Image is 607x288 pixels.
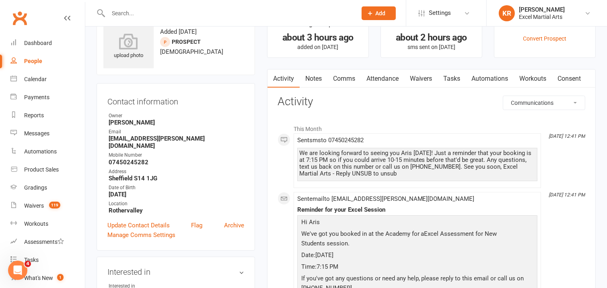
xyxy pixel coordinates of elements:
div: People [24,58,42,64]
h3: Contact information [107,94,244,106]
a: Dashboard [10,34,85,52]
li: This Month [278,121,585,133]
a: Notes [300,69,327,88]
a: Convert Prospect [523,35,566,42]
strong: 07450245282 [109,159,244,166]
div: Messages [24,130,49,137]
a: Assessments [10,233,85,251]
span: Sent sms to 07450245282 [297,137,364,144]
p: sms sent on [DATE] [388,44,475,50]
i: [DATE] 12:41 PM [549,133,585,139]
a: Comms [327,69,361,88]
div: Workouts [24,221,48,227]
p: added on [DATE] [275,44,361,50]
a: Waivers [404,69,438,88]
span: Sent email to [EMAIL_ADDRESS][PERSON_NAME][DOMAIN_NAME] [297,195,475,202]
div: Reports [24,112,44,118]
div: Reminder for your Excel Session [297,206,537,213]
div: We are looking forward to seeing you Aris [DATE]! Just a reminder that your booking is at 7:15 PM... [299,150,535,177]
strong: [PERSON_NAME] [109,119,244,126]
a: Product Sales [10,161,85,179]
span: session. [327,240,350,247]
strong: Rothervalley [109,207,244,214]
a: Automations [466,69,514,88]
div: Waivers [24,202,44,209]
div: Mobile Number [109,151,244,159]
div: What's New [24,275,53,281]
div: Address [109,168,244,176]
div: Excel Martial Arts [519,13,565,20]
div: Payments [24,94,49,100]
strong: [EMAIL_ADDRESS][PERSON_NAME][DOMAIN_NAME] [109,135,244,149]
h3: Interested in [107,268,244,276]
div: Location [109,200,244,208]
a: What's New1 [10,269,85,287]
span: Date: [301,251,315,259]
span: 1 [57,274,64,281]
a: Waivers 119 [10,197,85,215]
span: Time: [301,263,317,270]
span: We've got you booked in at the Academy for a [301,230,424,237]
div: KR [499,5,515,21]
input: Search... [106,8,351,19]
div: Calendar [24,76,47,82]
a: Calendar [10,70,85,88]
a: Update Contact Details [107,221,170,230]
a: Messages [10,125,85,143]
div: Email [109,128,244,136]
div: upload photo [103,33,154,60]
a: Automations [10,143,85,161]
div: Tasks [24,257,39,263]
p: [DATE] [299,250,535,262]
strong: [DATE] [109,191,244,198]
a: People [10,52,85,70]
span: [DEMOGRAPHIC_DATA] [160,48,223,55]
div: Assessments [24,239,64,245]
div: Gradings [24,184,47,191]
a: Workouts [514,69,552,88]
p: 7:15 PM [299,262,535,274]
div: Owner [109,112,244,120]
span: Add [376,10,386,16]
a: Archive [224,221,244,230]
div: Product Sales [24,166,59,173]
div: about 3 hours ago [275,33,361,42]
a: Workouts [10,215,85,233]
a: Payments [10,88,85,106]
span: 4 [25,261,31,267]
a: Gradings [10,179,85,197]
div: [PERSON_NAME] [519,6,565,13]
a: Activity [267,69,300,88]
div: Date of Birth [109,184,244,192]
p: Hi Aris [299,217,535,229]
time: Added [DATE] [160,28,197,35]
span: 119 [49,202,60,208]
a: Flag [191,221,202,230]
span: Settings [429,4,451,22]
a: Reports [10,106,85,125]
iframe: Intercom live chat [8,261,27,280]
a: Tasks [10,251,85,269]
a: Clubworx [10,8,30,28]
snap: prospect [172,39,201,45]
div: about 2 hours ago [388,33,475,42]
a: Attendance [361,69,404,88]
strong: Sheffield S14 1JG [109,175,244,182]
a: Tasks [438,69,466,88]
div: Automations [24,148,57,155]
p: Excel Assessment for New Students [299,229,535,250]
i: [DATE] 12:41 PM [549,192,585,198]
h3: Activity [278,96,585,108]
a: Consent [552,69,587,88]
div: Dashboard [24,40,52,46]
a: Manage Comms Settings [107,230,175,240]
button: Add [362,6,396,20]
